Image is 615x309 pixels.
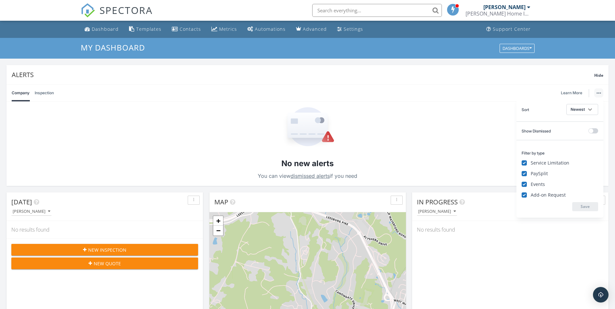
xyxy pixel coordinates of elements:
[81,42,145,53] span: My Dashboard
[417,198,458,206] span: In Progress
[126,23,164,35] a: Templates
[412,221,609,238] div: No results found
[88,246,126,253] span: New Inspection
[593,287,609,303] div: Open Intercom Messenger
[209,23,240,35] a: Metrics
[594,73,603,78] span: Hide
[586,106,594,113] i: keyboard_arrow_down
[418,209,456,214] div: [PERSON_NAME]
[11,244,198,256] button: New Inspection
[258,171,357,180] p: You can view if you need
[344,26,363,32] div: Settings
[493,26,531,32] div: Support Center
[81,9,153,22] a: SPECTORA
[531,191,566,198] span: Add-on Request
[245,23,288,35] a: Automations (Basic)
[92,26,119,32] div: Dashboard
[531,181,545,188] span: Events
[335,23,366,35] a: Settings
[12,70,594,79] div: Alerts
[522,107,529,112] div: Sort
[180,26,201,32] div: Contacts
[35,85,54,101] a: Inspection
[255,26,286,32] div: Automations
[312,4,442,17] input: Search everything...
[566,104,598,115] button: Newest
[484,23,533,35] a: Support Center
[561,90,586,96] a: Learn More
[94,260,121,267] span: New Quote
[500,44,535,53] button: Dashboards
[522,151,545,155] div: Filter by type
[281,158,334,169] h2: No new alerts
[6,221,203,238] div: No results found
[213,216,223,226] a: Zoom in
[136,26,161,32] div: Templates
[169,23,204,35] a: Contacts
[214,198,228,206] span: Map
[82,23,121,35] a: Dashboard
[281,107,335,148] img: Empty State
[11,207,52,216] button: [PERSON_NAME]
[466,10,530,17] div: Brosnan Home Inspections LLC
[293,23,329,35] a: Advanced
[572,202,598,211] button: Save
[13,209,50,214] div: [PERSON_NAME]
[81,3,95,17] img: The Best Home Inspection Software - Spectora
[100,3,153,17] span: SPECTORA
[219,26,237,32] div: Metrics
[213,226,223,235] a: Zoom out
[290,173,330,179] a: dismissed alerts
[531,170,548,177] span: PaySplit
[597,92,601,94] img: ellipsis-632cfdd7c38ec3a7d453.svg
[503,46,532,51] div: Dashboards
[483,4,526,10] div: [PERSON_NAME]
[417,207,457,216] button: [PERSON_NAME]
[303,26,327,32] div: Advanced
[531,159,569,166] span: Service Limitation
[522,129,551,133] div: Show Dismissed
[11,198,32,206] span: [DATE]
[11,257,198,269] button: New Quote
[12,85,30,101] a: Company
